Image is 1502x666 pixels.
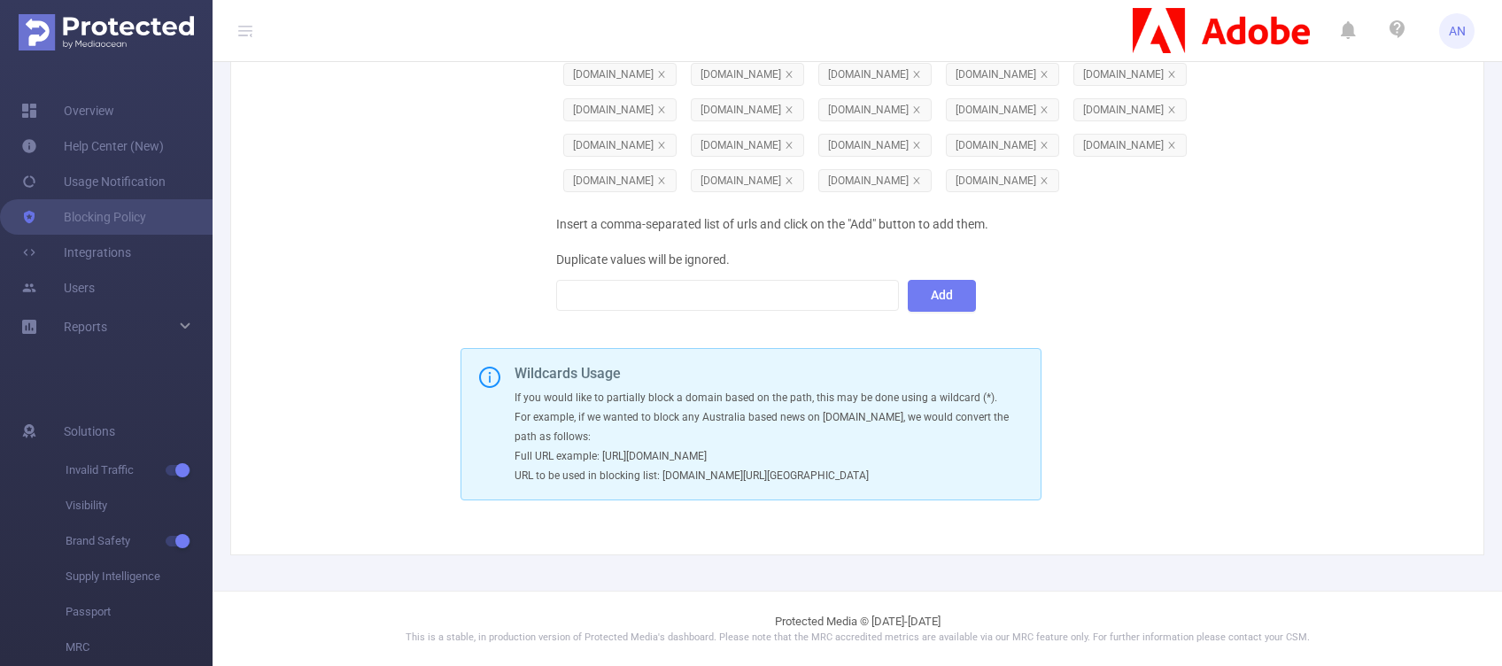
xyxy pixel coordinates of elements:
[19,14,194,50] img: Protected Media
[1449,13,1466,49] span: AN
[66,523,213,559] span: Brand Safety
[66,559,213,594] span: Supply Intelligence
[657,141,666,150] i: icon: close
[479,367,500,388] i: icon: info-circle
[1083,139,1164,151] span: [DOMAIN_NAME]
[701,68,781,81] span: [DOMAIN_NAME]
[785,141,794,150] i: icon: close
[1083,104,1164,116] span: [DOMAIN_NAME]
[1083,68,1164,81] span: [DOMAIN_NAME]
[64,320,107,334] span: Reports
[64,414,115,449] span: Solutions
[573,139,654,151] span: [DOMAIN_NAME]
[785,70,794,79] i: icon: close
[556,206,1243,313] div: Insert a comma-separated list of urls and click on the "Add" button to add them. Duplicate values...
[828,174,909,187] span: [DOMAIN_NAME]
[785,105,794,114] i: icon: close
[515,388,1026,407] p: If you would like to partially block a domain based on the path, this may be done using a wildcar...
[657,176,666,185] i: icon: close
[956,174,1036,187] span: [DOMAIN_NAME]
[515,407,1026,446] p: For example, if we wanted to block any Australia based news on [DOMAIN_NAME], we would convert th...
[956,104,1036,116] span: [DOMAIN_NAME]
[66,630,213,665] span: MRC
[1040,105,1049,114] i: icon: close
[515,363,1026,384] span: Wildcards Usage
[573,104,654,116] span: [DOMAIN_NAME]
[515,466,1026,485] p: URL to be used in blocking list: [DOMAIN_NAME][URL][GEOGRAPHIC_DATA]
[66,453,213,488] span: Invalid Traffic
[213,591,1502,666] footer: Protected Media © [DATE]-[DATE]
[64,309,107,345] a: Reports
[1167,105,1176,114] i: icon: close
[257,631,1458,646] p: This is a stable, in production version of Protected Media's dashboard. Please note that the MRC ...
[1040,176,1049,185] i: icon: close
[956,139,1036,151] span: [DOMAIN_NAME]
[21,199,146,235] a: Blocking Policy
[912,70,921,79] i: icon: close
[573,68,654,81] span: [DOMAIN_NAME]
[657,105,666,114] i: icon: close
[66,594,213,630] span: Passport
[573,174,654,187] span: [DOMAIN_NAME]
[912,176,921,185] i: icon: close
[785,176,794,185] i: icon: close
[828,104,909,116] span: [DOMAIN_NAME]
[1040,141,1049,150] i: icon: close
[21,270,95,306] a: Users
[21,235,131,270] a: Integrations
[21,164,166,199] a: Usage Notification
[515,446,1026,466] p: Full URL example: [URL][DOMAIN_NAME]
[908,280,976,312] button: Add
[701,139,781,151] span: [DOMAIN_NAME]
[701,104,781,116] span: [DOMAIN_NAME]
[912,105,921,114] i: icon: close
[912,141,921,150] i: icon: close
[828,139,909,151] span: [DOMAIN_NAME]
[701,174,781,187] span: [DOMAIN_NAME]
[1167,70,1176,79] i: icon: close
[66,488,213,523] span: Visibility
[21,128,164,164] a: Help Center (New)
[657,70,666,79] i: icon: close
[828,68,909,81] span: [DOMAIN_NAME]
[21,93,114,128] a: Overview
[1167,141,1176,150] i: icon: close
[1040,70,1049,79] i: icon: close
[956,68,1036,81] span: [DOMAIN_NAME]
